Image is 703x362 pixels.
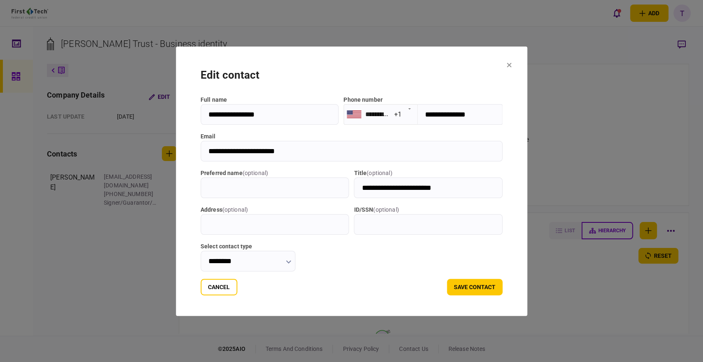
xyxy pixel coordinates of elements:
[201,96,339,104] label: full name
[343,96,383,103] label: Phone number
[201,177,349,198] input: Preferred name
[201,141,503,161] input: email
[201,206,349,214] label: address
[394,110,402,119] div: +1
[354,214,503,235] input: ID/SSN
[404,103,415,114] button: Open
[222,206,248,213] span: ( optional )
[201,104,339,125] input: full name
[201,279,237,295] button: Cancel
[201,169,349,177] label: Preferred name
[201,132,503,141] label: email
[367,170,392,176] span: ( optional )
[447,279,502,295] button: save contact
[354,177,503,198] input: title
[373,206,399,213] span: ( optional )
[201,67,503,83] div: edit contact
[201,242,295,251] label: Select contact type
[354,169,503,177] label: title
[201,251,295,271] input: Select contact type
[354,206,503,214] label: ID/SSN
[347,110,361,118] img: us
[201,214,349,235] input: address
[243,170,268,176] span: ( optional )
